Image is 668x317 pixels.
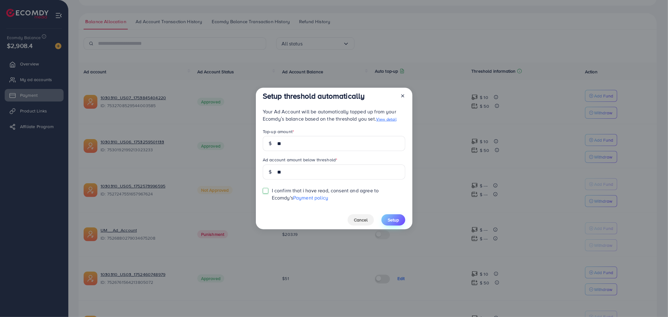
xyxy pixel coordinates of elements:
label: Ad account amount below threshold [263,157,337,163]
button: Setup [381,214,405,226]
span: I confirm that i have read, consent and agree to Ecomdy's [272,187,405,201]
label: Top-up amount [263,128,294,135]
span: Setup [388,217,399,223]
span: Your Ad Account will be automatically topped up from your Ecomdy’s balance based on the threshold... [263,108,396,122]
h3: Setup threshold automatically [263,91,365,101]
button: Cancel [348,214,374,226]
a: Payment policy [293,194,328,201]
span: Cancel [354,217,368,223]
iframe: Chat [641,289,663,312]
a: View detail [376,116,396,122]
